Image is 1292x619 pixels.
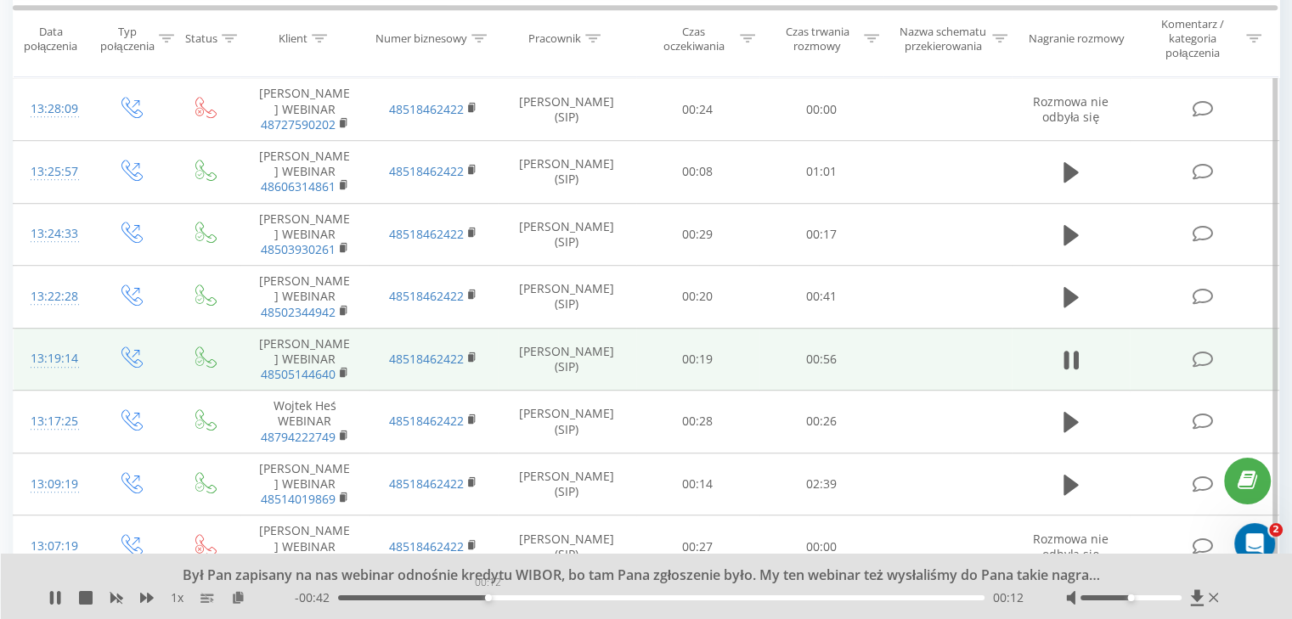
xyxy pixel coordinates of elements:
td: [PERSON_NAME] WEBINAR [240,328,369,391]
div: Accessibility label [1127,594,1134,601]
div: 13:24:33 [31,217,76,250]
div: Nazwa schematu przekierowania [899,25,988,53]
td: [PERSON_NAME] (SIP) [498,203,636,266]
td: 00:26 [759,391,883,453]
td: [PERSON_NAME] (SIP) [498,266,636,329]
td: 00:28 [636,391,759,453]
a: 48727590202 [261,116,336,132]
div: Nagranie rozmowy [1029,32,1125,47]
a: 48505144640 [261,366,336,382]
td: 00:19 [636,328,759,391]
div: 13:28:09 [31,93,76,126]
td: [PERSON_NAME] WEBINAR [240,203,369,266]
a: 48502344942 [261,304,336,320]
div: 13:22:28 [31,280,76,313]
a: 48518462422 [389,163,464,179]
td: [PERSON_NAME] WEBINAR [240,453,369,515]
td: 00:41 [759,266,883,329]
span: - 00:42 [295,589,338,606]
td: 00:17 [759,203,883,266]
td: [PERSON_NAME] WEBINAR [240,515,369,578]
td: 00:20 [636,266,759,329]
iframe: Intercom live chat [1234,523,1275,564]
a: 48518462422 [389,538,464,554]
td: Wojtek Heś WEBINAR [240,391,369,453]
span: Rozmowa nie odbyła się [1033,93,1109,125]
span: 2 [1269,523,1283,537]
div: 13:25:57 [31,155,76,189]
a: 48518462422 [389,476,464,492]
div: 00:12 [471,571,505,594]
td: 00:56 [759,328,883,391]
div: Czas trwania rozmowy [775,25,860,53]
div: Komentarz / kategoria połączenia [1142,18,1242,61]
div: Data połączenia [14,25,87,53]
a: 48503930261 [261,241,336,257]
a: 48518462422 [389,226,464,242]
div: Accessibility label [485,594,492,601]
div: Pracownik [528,32,581,47]
div: Klient [279,32,307,47]
div: Typ połączenia [100,25,154,53]
div: Czas oczekiwania [652,25,736,53]
td: [PERSON_NAME] (SIP) [498,391,636,453]
td: [PERSON_NAME] (SIP) [498,453,636,515]
td: [PERSON_NAME] (SIP) [498,78,636,141]
div: 13:19:14 [31,342,76,375]
td: [PERSON_NAME] WEBINAR [240,266,369,329]
a: 48518462422 [389,288,464,304]
div: Był Pan zapisany na nas webinar odnośnie kredytu WIBOR, bo tam Pana zgłoszenie było. My ten webin... [166,566,1105,585]
span: 1 x [171,589,183,606]
a: 48514019869 [261,491,336,507]
td: [PERSON_NAME] WEBINAR [240,78,369,141]
a: 48518462422 [389,101,464,117]
td: 00:08 [636,141,759,204]
td: [PERSON_NAME] (SIP) [498,141,636,204]
td: 00:14 [636,453,759,515]
td: 00:27 [636,515,759,578]
td: 02:39 [759,453,883,515]
td: 00:29 [636,203,759,266]
td: [PERSON_NAME] WEBINAR [240,141,369,204]
span: 00:12 [993,589,1024,606]
td: [PERSON_NAME] (SIP) [498,515,636,578]
a: 48518462422 [389,351,464,367]
span: Rozmowa nie odbyła się [1033,531,1109,562]
div: 13:09:19 [31,468,76,501]
div: Status [185,32,217,47]
div: 13:07:19 [31,530,76,563]
a: 48606314861 [261,178,336,194]
a: 48794222749 [261,429,336,445]
div: Numer biznesowy [375,32,467,47]
div: 13:17:25 [31,405,76,438]
a: 48518462422 [389,413,464,429]
td: 00:00 [759,78,883,141]
td: 00:00 [759,515,883,578]
td: [PERSON_NAME] (SIP) [498,328,636,391]
td: 01:01 [759,141,883,204]
td: 00:24 [636,78,759,141]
